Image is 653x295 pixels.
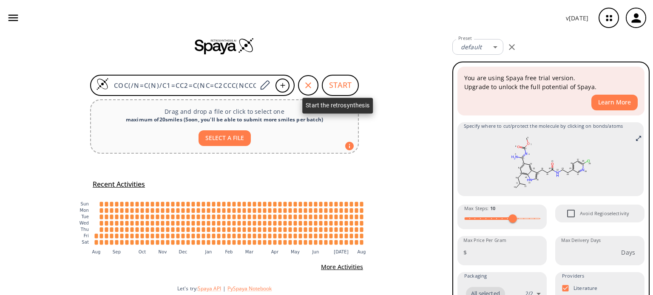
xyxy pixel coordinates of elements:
text: Sat [82,240,89,244]
p: v [DATE] [566,14,588,22]
button: Learn More [591,95,638,110]
label: Preset [458,35,472,42]
text: Sep [113,250,121,254]
span: Packaging [464,272,487,280]
span: Max Steps : [464,205,495,212]
p: Literature [574,284,598,292]
label: Max Price Per Gram [463,237,506,244]
text: Aug [92,250,101,254]
p: $ [463,248,467,257]
text: Fri [84,233,89,238]
span: Avoid Regioselectivity [580,210,629,217]
p: Drag and drop a file or click to select one [98,107,351,116]
button: Spaya API [198,285,221,292]
text: Tue [81,214,89,219]
text: Thu [80,227,89,232]
div: maximum of 20 smiles ( Soon, you'll be able to submit more smiles per batch ) [98,116,351,124]
g: cell [95,202,363,244]
svg: Full screen [635,135,642,142]
text: Jun [312,250,319,254]
button: Recent Activities [89,177,148,191]
g: y-axis tick label [79,202,89,244]
img: Spaya logo [195,37,254,54]
span: | [221,285,227,292]
text: Nov [159,250,167,254]
text: Aug [358,250,366,254]
text: Mar [245,250,254,254]
h5: Recent Activities [93,180,145,189]
text: Feb [225,250,233,254]
p: You are using Spaya free trial version. Upgrade to unlock the full potential of Spaya. [464,73,638,91]
g: x-axis tick label [92,250,366,254]
p: Days [621,248,635,257]
em: default [461,43,482,51]
img: Logo Spaya [96,78,109,90]
strong: 10 [490,205,495,211]
div: Let's try: [177,285,446,292]
span: Avoid Regioselectivity [562,205,580,222]
text: Wed [79,221,89,225]
span: Providers [562,272,584,280]
button: More Activities [318,259,366,275]
text: Apr [271,250,279,254]
label: Max Delivery Days [561,237,601,244]
text: Dec [179,250,187,254]
button: PySpaya Notebook [227,285,272,292]
button: START [322,75,359,96]
text: [DATE] [334,250,349,254]
text: Jan [205,250,212,254]
span: Specify where to cut/protect the molecule by clicking on bonds/atoms [464,122,637,130]
text: Mon [79,208,89,213]
text: Oct [139,250,146,254]
svg: COC(/N=C(N)/C1=CC2=C(NC=C2CCC(NCCC3=CN=C(Cl)C=C3)=O)C(CC(C)C)=C1)=O [464,133,637,193]
div: Start the retrosynthesis [302,98,373,113]
button: SELECT A FILE [199,130,251,146]
text: Sun [81,202,89,206]
input: Enter SMILES [109,81,257,90]
text: May [291,250,300,254]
